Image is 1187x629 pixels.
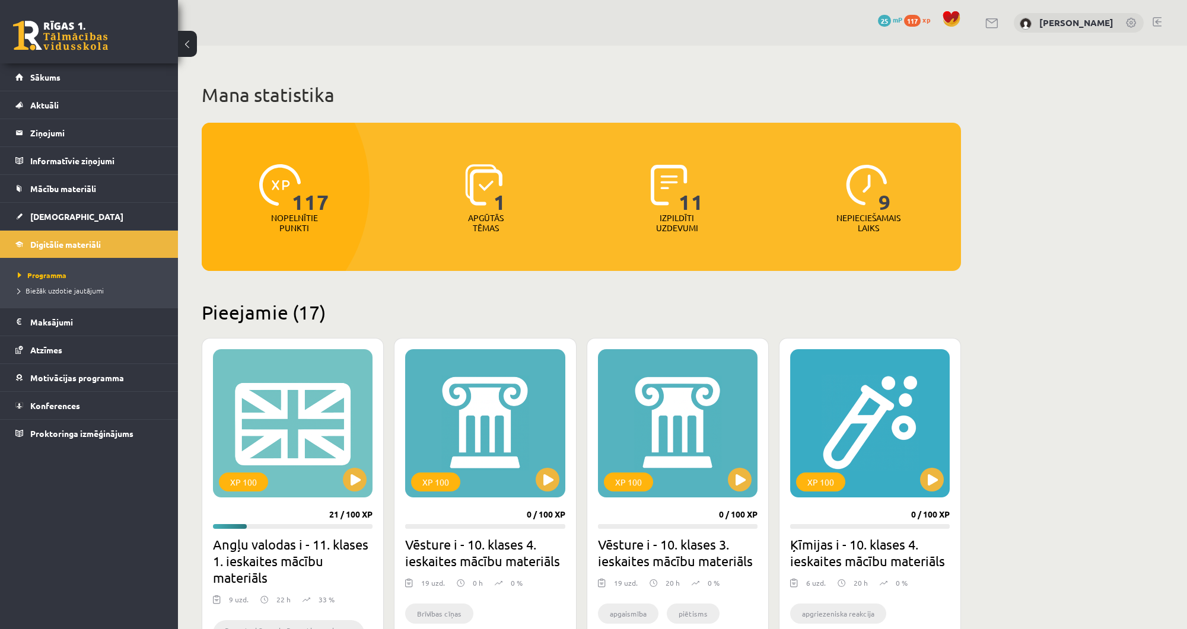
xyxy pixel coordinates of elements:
[790,536,950,569] h2: Ķīmijas i - 10. klases 4. ieskaites mācību materiāls
[15,119,163,146] a: Ziņojumi
[1020,18,1032,30] img: Emīls Čeksters
[473,577,483,588] p: 0 h
[276,594,291,605] p: 22 h
[30,72,61,82] span: Sākums
[202,83,961,107] h1: Mana statistika
[511,577,523,588] p: 0 %
[30,308,163,336] legend: Maksājumi
[30,147,163,174] legend: Informatīvie ziņojumi
[18,270,66,280] span: Programma
[15,308,163,336] a: Maksājumi
[30,239,101,250] span: Digitālie materiāli
[30,344,62,355] span: Atzīmes
[651,164,688,206] img: icon-completed-tasks-ad58ae20a441b2904462921112bc710f1caf180af7a3daa7317a5a94f2d26646.svg
[319,594,335,605] p: 33 %
[30,372,124,383] span: Motivācijas programma
[854,577,868,588] p: 20 h
[604,472,653,491] div: XP 100
[922,15,930,24] span: xp
[679,164,704,213] span: 11
[708,577,720,588] p: 0 %
[15,91,163,119] a: Aktuāli
[15,147,163,174] a: Informatīvie ziņojumi
[836,213,900,233] p: Nepieciešamais laiks
[654,213,700,233] p: Izpildīti uzdevumi
[878,15,891,27] span: 25
[229,594,249,612] div: 9 uzd.
[1039,17,1113,28] a: [PERSON_NAME]
[405,604,473,624] li: Brīvības cīņas
[18,286,104,295] span: Biežāk uzdotie jautājumi
[598,604,658,624] li: apgaismība
[879,164,891,213] span: 9
[30,428,133,439] span: Proktoringa izmēģinājums
[15,231,163,258] a: Digitālie materiāli
[796,472,845,491] div: XP 100
[259,164,301,206] img: icon-xp-0682a9bc20223a9ccc6f5883a126b849a74cddfe5390d2b41b4391c66f2066e7.svg
[904,15,921,27] span: 117
[15,175,163,202] a: Mācību materiāli
[15,336,163,363] a: Atzīmes
[271,213,318,233] p: Nopelnītie punkti
[465,164,502,206] img: icon-learned-topics-4a711ccc23c960034f471b6e78daf4a3bad4a20eaf4de84257b87e66633f6470.svg
[30,119,163,146] legend: Ziņojumi
[30,100,59,110] span: Aktuāli
[666,577,680,588] p: 20 h
[15,392,163,419] a: Konferences
[421,577,445,595] div: 19 uzd.
[846,164,887,206] img: icon-clock-7be60019b62300814b6bd22b8e044499b485619524d84068768e800edab66f18.svg
[219,472,268,491] div: XP 100
[667,604,720,624] li: piētisms
[405,536,565,569] h2: Vēsture i - 10. klases 4. ieskaites mācību materiāls
[614,577,638,595] div: 19 uzd.
[904,15,936,24] a: 117 xp
[790,604,886,624] li: apgriezeniska reakcija
[30,183,96,194] span: Mācību materiāli
[15,63,163,91] a: Sākums
[463,213,509,233] p: Apgūtās tēmas
[292,164,329,213] span: 117
[30,211,123,222] span: [DEMOGRAPHIC_DATA]
[202,301,961,324] h2: Pieejamie (17)
[15,203,163,230] a: [DEMOGRAPHIC_DATA]
[896,577,908,588] p: 0 %
[15,364,163,391] a: Motivācijas programma
[13,21,108,50] a: Rīgas 1. Tālmācības vidusskola
[806,577,826,595] div: 6 uzd.
[18,285,166,296] a: Biežāk uzdotie jautājumi
[893,15,902,24] span: mP
[15,420,163,447] a: Proktoringa izmēģinājums
[598,536,758,569] h2: Vēsture i - 10. klases 3. ieskaites mācību materiāls
[213,536,373,586] h2: Angļu valodas i - 11. klases 1. ieskaites mācību materiāls
[411,472,460,491] div: XP 100
[18,270,166,280] a: Programma
[878,15,902,24] a: 25 mP
[30,400,80,411] span: Konferences
[494,164,506,213] span: 1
